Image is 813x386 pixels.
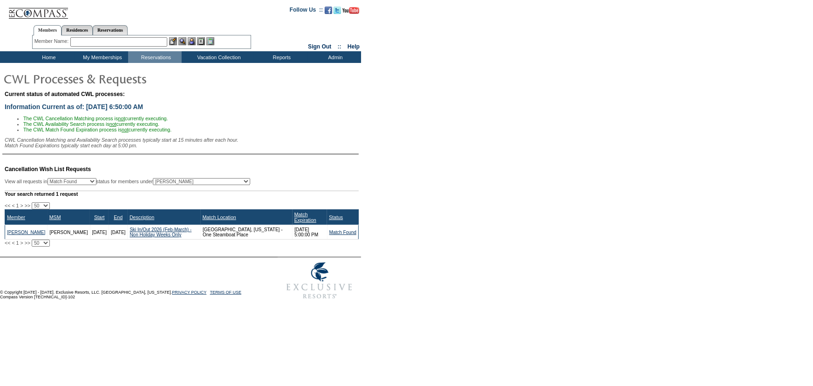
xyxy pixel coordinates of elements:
a: Status [329,214,343,220]
a: Reservations [93,25,128,35]
div: CWL Cancellation Matching and Availability Search processes typically start at 15 minutes after e... [5,137,359,148]
img: Become our fan on Facebook [325,7,332,14]
span: 1 [16,240,19,246]
img: b_edit.gif [169,37,177,45]
a: Sign Out [308,43,331,50]
a: MSM [49,214,61,220]
span: Current status of automated CWL processes: [5,91,125,97]
span: The CWL Match Found Expiration process is currently executing. [23,127,171,132]
td: [DATE] 5:00:00 PM [293,225,328,240]
span: >> [25,203,30,208]
a: Become our fan on Facebook [325,9,332,15]
td: Follow Us :: [290,6,323,17]
a: Help [348,43,360,50]
a: Subscribe to our YouTube Channel [342,9,359,15]
span: > [20,203,23,208]
a: [PERSON_NAME] [7,230,45,235]
td: [DATE] [109,225,127,240]
img: Exclusive Resorts [278,257,361,304]
u: not [109,121,116,127]
a: Match Found [329,230,356,235]
span: >> [25,240,30,246]
img: Impersonate [188,37,196,45]
a: Members [34,25,62,35]
td: Vacation Collection [182,51,254,63]
img: Follow us on Twitter [334,7,341,14]
td: Reports [254,51,307,63]
td: [PERSON_NAME] [48,225,90,240]
span: > [20,240,23,246]
td: Reservations [128,51,182,63]
span: Information Current as of: [DATE] 6:50:00 AM [5,103,143,110]
td: My Memberships [75,51,128,63]
span: < [12,240,14,246]
a: End [114,214,123,220]
span: The CWL Availability Search process is currently executing. [23,121,159,127]
a: Start [94,214,105,220]
span: 1 [16,203,19,208]
a: TERMS OF USE [210,290,242,295]
img: View [178,37,186,45]
div: Member Name: [34,37,70,45]
td: Home [21,51,75,63]
span: << [5,203,10,208]
td: [GEOGRAPHIC_DATA], [US_STATE] - One Steamboat Place [201,225,293,240]
td: Admin [307,51,361,63]
a: Match Expiration [294,212,316,223]
a: Follow us on Twitter [334,9,341,15]
a: Description [130,214,154,220]
a: Residences [61,25,93,35]
a: Match Location [203,214,236,220]
img: Reservations [197,37,205,45]
img: Subscribe to our YouTube Channel [342,7,359,14]
a: Ski In/Out 2026 (Feb-March) - Non Holiday Weeks Only [130,227,191,237]
span: Cancellation Wish List Requests [5,166,91,172]
span: << [5,240,10,246]
span: The CWL Cancellation Matching process is currently executing. [23,116,168,121]
div: Your search returned 1 request [5,191,359,197]
a: PRIVACY POLICY [172,290,206,295]
div: View all requests in status for members under [5,178,250,185]
u: not [122,127,129,132]
span: < [12,203,14,208]
img: b_calculator.gif [206,37,214,45]
td: [DATE] [90,225,109,240]
span: :: [338,43,342,50]
u: not [118,116,125,121]
a: Member [7,214,25,220]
